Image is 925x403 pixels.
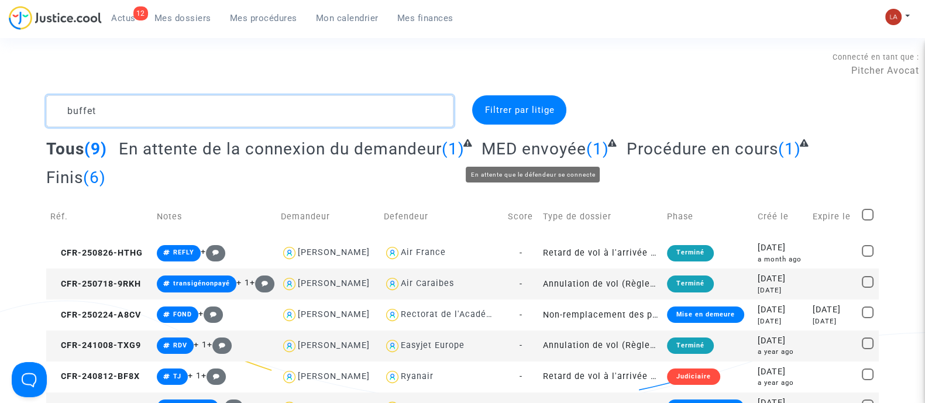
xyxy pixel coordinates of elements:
div: a year ago [758,378,804,388]
span: Mes finances [397,13,453,23]
span: + [201,247,226,257]
td: Defendeur [380,196,504,237]
span: + [198,309,223,319]
span: Mes procédures [230,13,297,23]
span: + [201,371,226,381]
span: (6) [83,168,106,187]
span: (9) [84,139,107,159]
span: MED envoyée [482,139,586,159]
td: Créé le [754,196,809,237]
a: 12Actus [102,9,145,27]
span: - [520,310,522,320]
span: Procédure en cours [627,139,778,159]
div: [DATE] [758,285,804,295]
span: CFR-240812-BF8X [50,371,140,381]
div: Mise en demeure [667,306,744,323]
td: Notes [153,196,277,237]
iframe: Help Scout Beacon - Open [12,362,47,397]
div: Air Caraibes [401,278,454,288]
div: [PERSON_NAME] [298,247,370,257]
span: Tous [46,139,84,159]
div: [DATE] [758,335,804,347]
div: 12 [133,6,148,20]
img: jc-logo.svg [9,6,102,30]
td: Annulation de vol (Règlement CE n°261/2004) [539,330,663,361]
td: Non-remplacement des professeurs/enseignants absents [539,299,663,330]
span: Finis [46,168,83,187]
div: Terminé [667,275,714,292]
div: [DATE] [758,316,804,326]
span: + [250,278,275,288]
div: Terminé [667,337,714,354]
td: Phase [663,196,754,237]
span: + [207,340,232,350]
span: - [520,279,522,289]
div: a month ago [758,254,804,264]
span: transigénonpayé [173,280,230,287]
span: (1) [442,139,465,159]
td: Réf. [46,196,153,237]
a: Mon calendrier [307,9,388,27]
div: [DATE] [758,304,804,316]
img: icon-user.svg [281,244,298,261]
span: - [520,340,522,350]
div: Ryanair [401,371,434,381]
span: (1) [586,139,609,159]
div: Air France [401,247,446,257]
td: Retard de vol à l'arrivée (Règlement CE n°261/2004) [539,237,663,268]
div: [PERSON_NAME] [298,309,370,319]
span: CFR-250224-A8CV [50,310,141,320]
span: Mon calendrier [316,13,379,23]
span: FOND [173,311,192,318]
div: [PERSON_NAME] [298,278,370,288]
span: En attente de la connexion du demandeur [119,139,442,159]
div: Easyjet Europe [401,340,465,350]
img: icon-user.svg [384,306,401,323]
span: CFR-250826-HTHG [50,248,143,258]
span: CFR-250718-9RKH [50,279,141,289]
span: - [520,371,522,381]
img: icon-user.svg [281,306,298,323]
span: + 1 [188,371,201,381]
div: [PERSON_NAME] [298,371,370,381]
span: Filtrer par litige [484,105,554,115]
img: icon-user.svg [281,275,298,292]
td: Expire le [809,196,858,237]
td: Retard de vol à l'arrivée (Règlement CE n°261/2004) [539,361,663,392]
span: Connecté en tant que : [833,53,919,61]
span: CFR-241008-TXG9 [50,340,141,350]
span: (1) [778,139,801,159]
a: Mes finances [388,9,463,27]
img: icon-user.svg [384,368,401,385]
img: icon-user.svg [281,337,298,354]
div: Rectorat de l'Académie d'Orléans-Tours [401,309,573,319]
div: Judiciaire [667,368,720,385]
span: - [520,248,522,258]
div: [DATE] [813,304,854,316]
img: icon-user.svg [384,275,401,292]
div: [DATE] [758,242,804,254]
span: RDV [173,342,187,349]
div: [PERSON_NAME] [298,340,370,350]
td: Annulation de vol (Règlement CE n°261/2004) [539,268,663,299]
div: Terminé [667,245,714,261]
span: Actus [111,13,136,23]
td: Demandeur [277,196,380,237]
span: Mes dossiers [154,13,211,23]
span: + 1 [194,340,207,350]
a: Mes dossiers [145,9,221,27]
img: icon-user.svg [384,337,401,354]
div: [DATE] [758,366,804,378]
span: + 1 [236,278,250,288]
img: icon-user.svg [281,368,298,385]
div: [DATE] [813,316,854,326]
span: REFLY [173,249,194,256]
a: Mes procédures [221,9,307,27]
div: [DATE] [758,273,804,285]
span: TJ [173,373,181,380]
img: icon-user.svg [384,244,401,261]
td: Type de dossier [539,196,663,237]
div: a year ago [758,347,804,357]
td: Score [504,196,539,237]
img: 3f9b7d9779f7b0ffc2b90d026f0682a9 [885,9,902,25]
